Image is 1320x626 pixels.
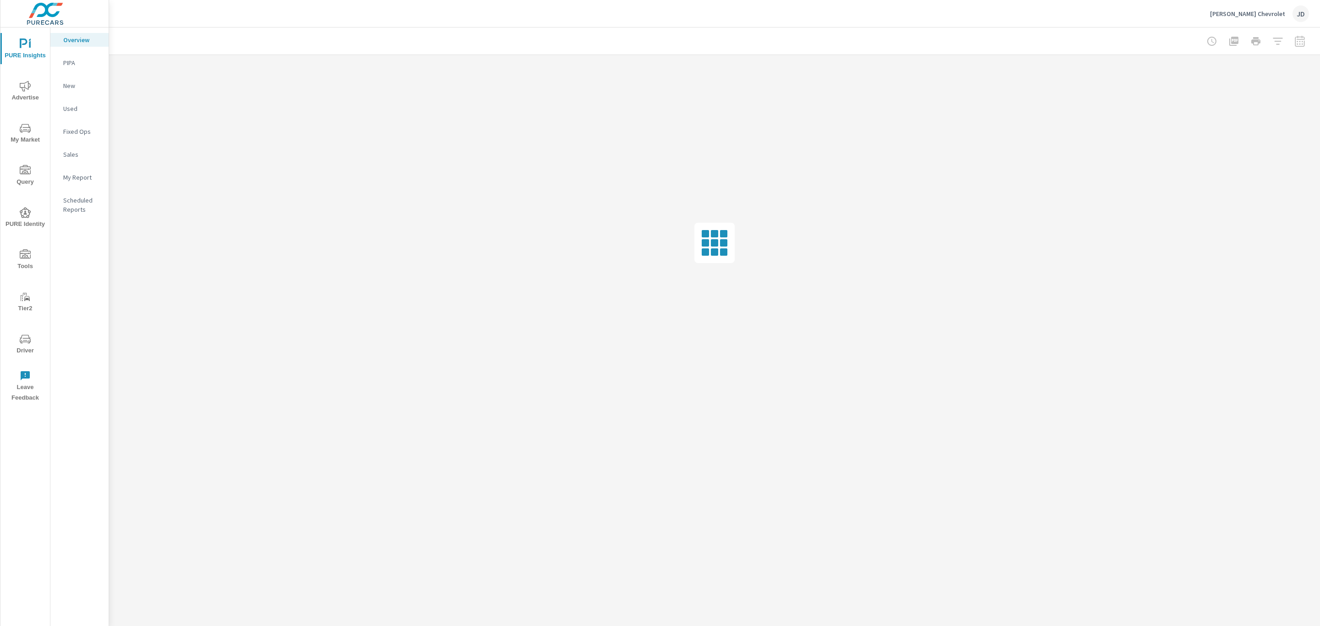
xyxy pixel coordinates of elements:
[63,150,101,159] p: Sales
[63,35,101,44] p: Overview
[1210,10,1285,18] p: [PERSON_NAME] Chevrolet
[3,165,47,187] span: Query
[3,249,47,272] span: Tools
[63,196,101,214] p: Scheduled Reports
[3,123,47,145] span: My Market
[50,33,109,47] div: Overview
[3,38,47,61] span: PURE Insights
[1292,5,1309,22] div: JD
[50,79,109,93] div: New
[50,193,109,216] div: Scheduled Reports
[3,370,47,403] span: Leave Feedback
[63,58,101,67] p: PIPA
[3,291,47,314] span: Tier2
[63,104,101,113] p: Used
[50,125,109,138] div: Fixed Ops
[63,127,101,136] p: Fixed Ops
[63,173,101,182] p: My Report
[50,56,109,70] div: PIPA
[50,102,109,115] div: Used
[0,27,50,407] div: nav menu
[3,207,47,230] span: PURE Identity
[3,81,47,103] span: Advertise
[50,170,109,184] div: My Report
[63,81,101,90] p: New
[3,334,47,356] span: Driver
[50,148,109,161] div: Sales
